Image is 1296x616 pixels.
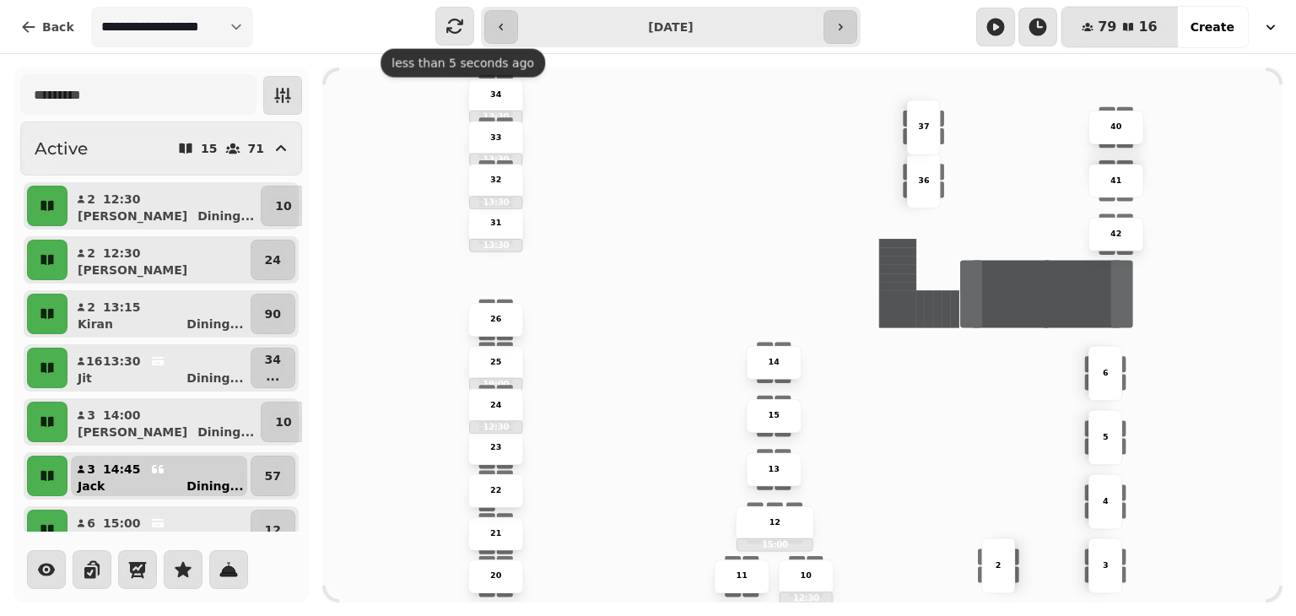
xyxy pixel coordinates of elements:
p: 16 [86,353,96,370]
p: 2 [86,299,96,316]
p: 14:45 [103,461,141,478]
p: 40 [1110,122,1121,133]
button: Active1571 [20,122,302,176]
p: Jit [78,370,92,386]
span: 16 [1138,20,1157,34]
p: 12 [769,517,780,529]
p: 2 [86,245,96,262]
p: [PERSON_NAME] [78,208,187,224]
p: 42 [1110,229,1121,240]
p: 23 [490,442,501,454]
button: 34... [251,348,295,388]
button: Back [7,7,88,47]
p: [PERSON_NAME] [78,262,187,278]
p: 13:30 [470,240,521,251]
p: 15:00 [737,539,813,550]
button: 212:30[PERSON_NAME] [71,240,247,280]
p: [PERSON_NAME] [78,424,187,440]
p: 2 [996,559,1002,571]
button: 615:00NiallDining... [71,510,247,550]
p: 24 [490,399,501,411]
p: 32 [490,175,501,186]
button: 212:30[PERSON_NAME]Dining... [71,186,257,226]
p: 15 [769,410,780,422]
p: 34 [265,351,281,368]
p: 2 [86,191,96,208]
p: 22 [490,485,501,497]
button: 12 [251,510,295,550]
p: 12:30 [103,191,141,208]
p: 13:30 [470,197,521,208]
p: 12:30 [780,592,832,603]
p: 71 [248,143,264,154]
p: Dining ... [197,424,254,440]
p: 6 [86,515,96,532]
p: 20 [490,570,501,582]
p: 10 [275,197,291,214]
button: 1613:30JitDining... [71,348,247,388]
button: 90 [251,294,295,334]
button: 10 [261,402,305,442]
p: 21 [490,527,501,539]
p: 15:00 [103,515,141,532]
p: 10 [801,570,812,582]
span: Create [1191,21,1234,33]
p: 24 [265,251,281,268]
p: 12 [265,521,281,538]
p: Dining ... [186,316,243,332]
button: Create [1177,7,1248,47]
button: 314:00[PERSON_NAME]Dining... [71,402,257,442]
span: 79 [1098,20,1116,34]
p: 37 [918,122,929,133]
p: Jack [78,478,105,494]
p: 26 [490,314,501,326]
p: 36 [918,175,929,186]
button: 57 [251,456,295,496]
p: 5 [1103,431,1109,443]
h2: Active [35,137,88,160]
p: 3 [86,461,96,478]
p: 14:00 [103,407,141,424]
p: 31 [490,218,501,230]
p: 13:30 [103,353,141,370]
p: 10 [275,413,291,430]
button: 213:15KiranDining... [71,294,247,334]
p: 34 [490,89,501,101]
button: 24 [251,240,295,280]
p: 90 [265,305,281,322]
p: Kiran [78,316,113,332]
p: 12:30 [470,422,521,433]
p: 13:15 [103,299,141,316]
p: 3 [86,407,96,424]
p: Dining ... [197,208,254,224]
p: 4 [1103,495,1109,507]
p: 14 [769,357,780,369]
p: 6 [1103,367,1109,379]
p: Dining ... [186,478,243,494]
p: 41 [1110,175,1121,186]
p: 15 [201,143,217,154]
span: Back [42,21,74,33]
p: 25 [490,357,501,369]
p: 57 [265,467,281,484]
p: 12:30 [103,245,141,262]
div: less than 5 seconds ago [381,49,545,78]
button: 7916 [1061,7,1178,47]
button: 314:45JackDining... [71,456,247,496]
p: Dining ... [186,370,243,386]
p: 3 [1103,559,1109,571]
p: 11 [737,570,748,582]
p: 33 [490,132,501,143]
button: 10 [261,186,305,226]
p: 13 [769,463,780,475]
p: ... [265,368,281,385]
